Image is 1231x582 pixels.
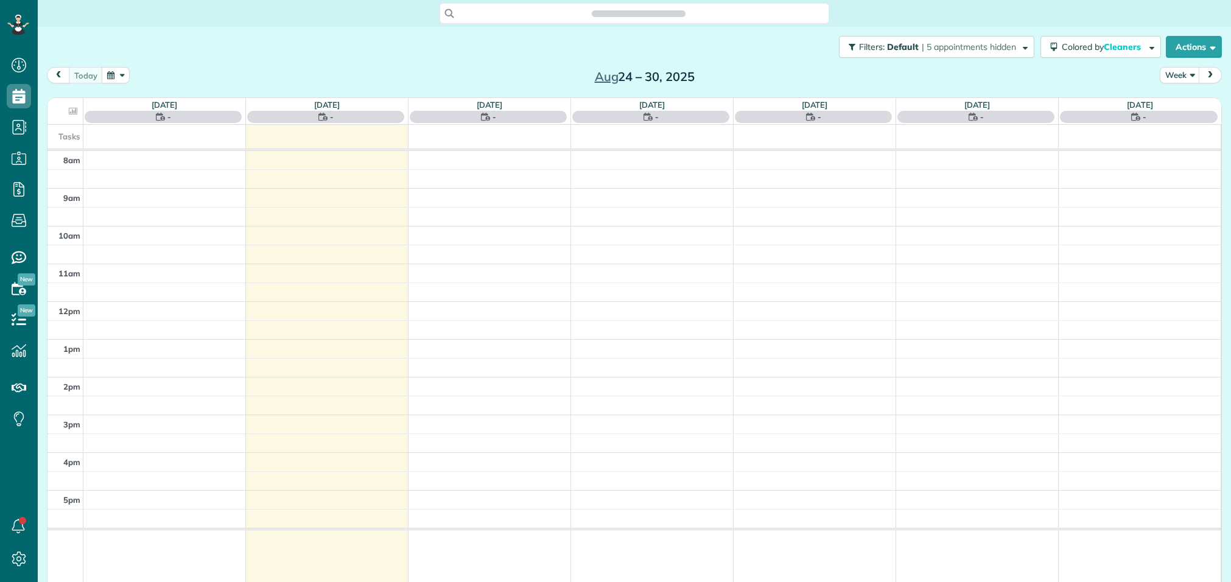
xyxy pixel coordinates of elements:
[18,273,35,286] span: New
[887,41,919,52] span: Default
[639,100,665,110] a: [DATE]
[595,69,619,84] span: Aug
[1143,111,1146,123] span: -
[63,382,80,391] span: 2pm
[58,306,80,316] span: 12pm
[152,100,178,110] a: [DATE]
[477,100,503,110] a: [DATE]
[922,41,1016,52] span: | 5 appointments hidden
[63,344,80,354] span: 1pm
[18,304,35,317] span: New
[859,41,885,52] span: Filters:
[802,100,828,110] a: [DATE]
[47,67,70,83] button: prev
[63,457,80,467] span: 4pm
[63,155,80,165] span: 8am
[569,70,721,83] h2: 24 – 30, 2025
[604,7,673,19] span: Search ZenMaid…
[818,111,821,123] span: -
[58,131,80,141] span: Tasks
[63,193,80,203] span: 9am
[1104,41,1143,52] span: Cleaners
[63,495,80,505] span: 5pm
[839,36,1034,58] button: Filters: Default | 5 appointments hidden
[1160,67,1200,83] button: Week
[1166,36,1222,58] button: Actions
[314,100,340,110] a: [DATE]
[63,419,80,429] span: 3pm
[1199,67,1222,83] button: next
[655,111,659,123] span: -
[964,100,991,110] a: [DATE]
[493,111,496,123] span: -
[330,111,334,123] span: -
[167,111,171,123] span: -
[1040,36,1161,58] button: Colored byCleaners
[980,111,984,123] span: -
[1062,41,1145,52] span: Colored by
[1127,100,1153,110] a: [DATE]
[833,36,1034,58] a: Filters: Default | 5 appointments hidden
[58,268,80,278] span: 11am
[58,231,80,240] span: 10am
[69,67,103,83] button: today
